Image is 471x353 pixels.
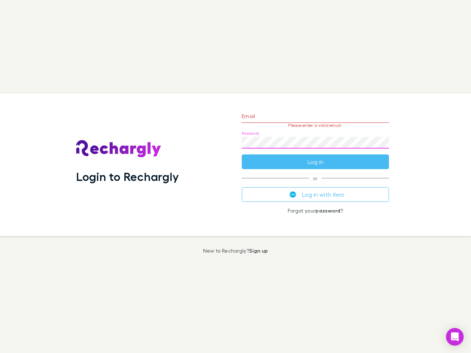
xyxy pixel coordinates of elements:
[315,207,340,214] a: password
[76,170,179,183] h1: Login to Rechargly
[290,191,296,198] img: Xero's logo
[76,140,162,158] img: Rechargly's Logo
[203,248,268,254] p: New to Rechargly?
[242,154,389,169] button: Log in
[249,247,268,254] a: Sign up
[242,208,389,214] p: Forgot your ?
[242,131,259,136] label: Password
[242,123,389,128] p: Please enter a valid email.
[242,187,389,202] button: Log in with Xero
[446,328,464,346] div: Open Intercom Messenger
